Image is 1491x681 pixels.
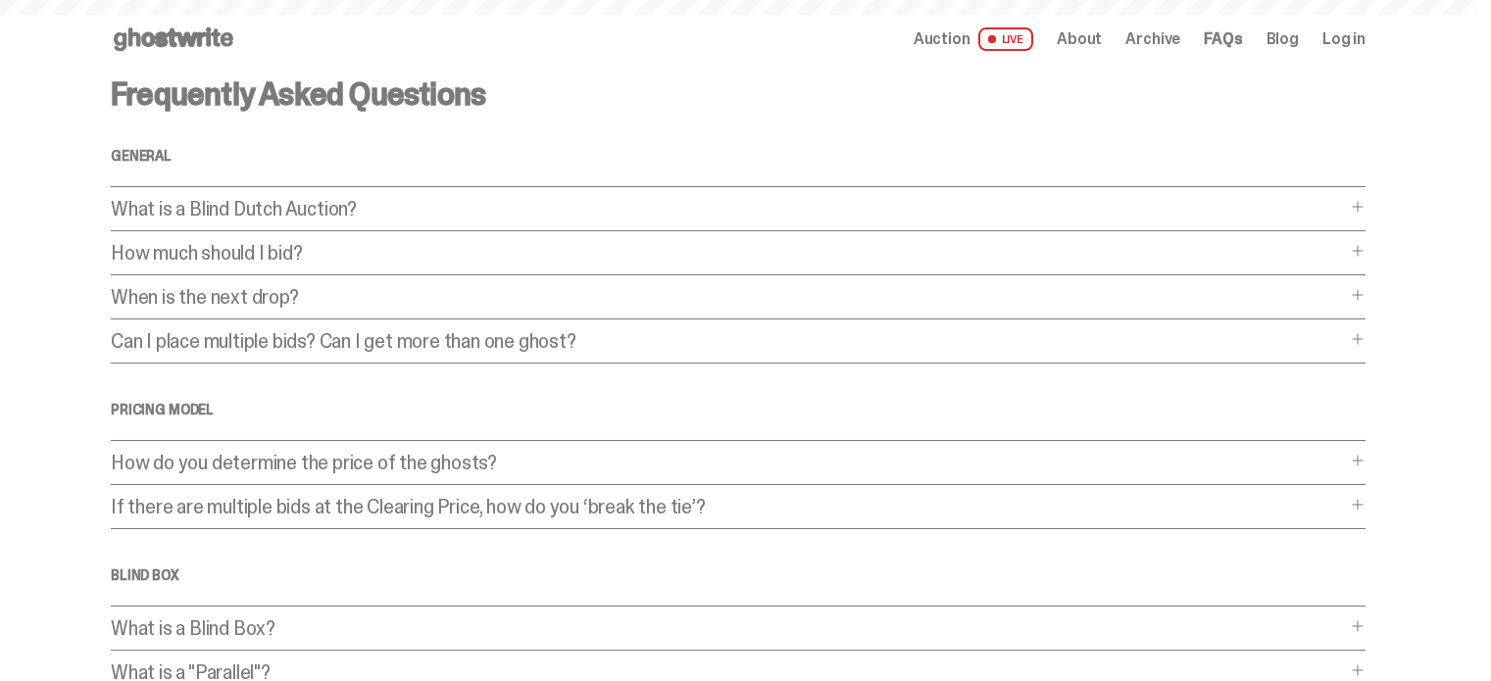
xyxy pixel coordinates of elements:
a: Archive [1125,31,1180,47]
p: Can I place multiple bids? Can I get more than one ghost? [111,331,1346,351]
p: How much should I bid? [111,243,1346,263]
p: If there are multiple bids at the Clearing Price, how do you ‘break the tie’? [111,497,1346,516]
a: Auction LIVE [914,27,1033,51]
p: When is the next drop? [111,287,1346,307]
h4: Pricing Model [111,403,1366,416]
a: Log in [1322,31,1366,47]
span: Auction [914,31,970,47]
a: FAQs [1204,31,1242,47]
p: What is a Blind Box? [111,618,1346,638]
a: Blog [1267,31,1299,47]
h4: General [111,149,1366,163]
a: About [1057,31,1102,47]
p: What is a Blind Dutch Auction? [111,199,1346,219]
p: How do you determine the price of the ghosts? [111,453,1346,472]
h4: Blind Box [111,568,1366,582]
span: LIVE [978,27,1034,51]
h3: Frequently Asked Questions [111,78,1366,110]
